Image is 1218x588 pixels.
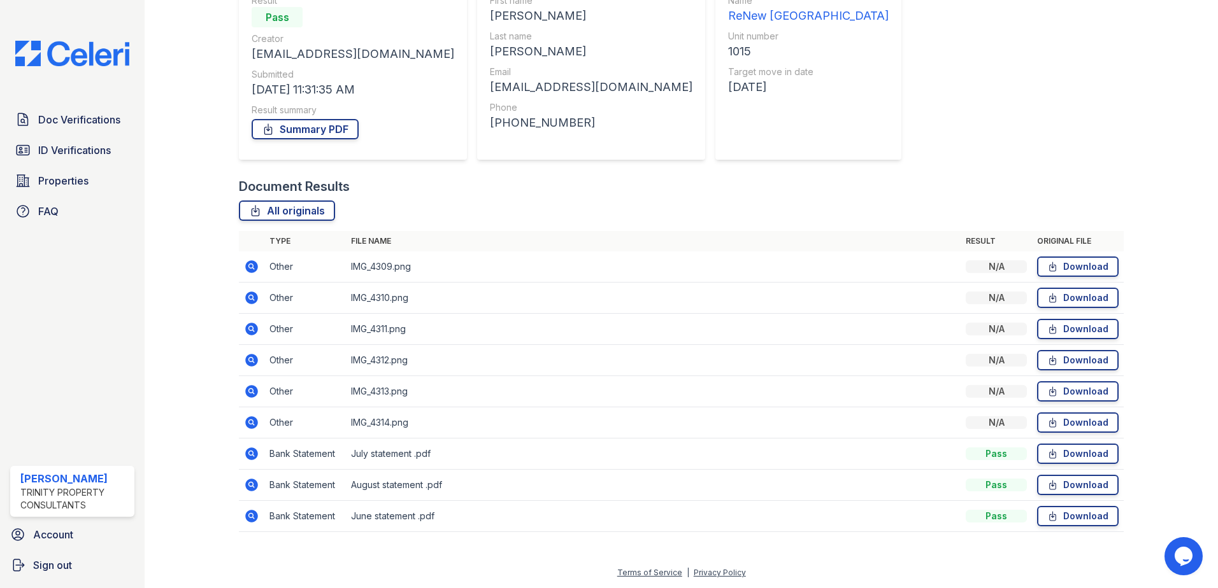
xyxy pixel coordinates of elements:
[966,479,1027,491] div: Pass
[1032,231,1124,251] th: Original file
[1164,537,1205,575] iframe: chat widget
[490,78,692,96] div: [EMAIL_ADDRESS][DOMAIN_NAME]
[252,45,454,63] div: [EMAIL_ADDRESS][DOMAIN_NAME]
[20,486,129,512] div: Trinity Property Consultants
[728,7,889,25] div: ReNew [GEOGRAPHIC_DATA]
[252,68,454,81] div: Submitted
[346,251,961,283] td: IMG_4309.png
[252,81,454,99] div: [DATE] 11:31:35 AM
[346,470,961,501] td: August statement .pdf
[346,314,961,345] td: IMG_4311.png
[264,251,346,283] td: Other
[346,407,961,438] td: IMG_4314.png
[728,30,889,43] div: Unit number
[490,30,692,43] div: Last name
[966,510,1027,522] div: Pass
[490,101,692,114] div: Phone
[346,345,961,376] td: IMG_4312.png
[1037,412,1119,433] a: Download
[252,7,303,27] div: Pass
[38,204,59,219] span: FAQ
[264,501,346,532] td: Bank Statement
[33,557,72,573] span: Sign out
[728,66,889,78] div: Target move in date
[961,231,1032,251] th: Result
[264,407,346,438] td: Other
[694,568,746,577] a: Privacy Policy
[1037,350,1119,370] a: Download
[264,438,346,470] td: Bank Statement
[38,143,111,158] span: ID Verifications
[252,119,359,139] a: Summary PDF
[1037,506,1119,526] a: Download
[1037,444,1119,464] a: Download
[264,283,346,314] td: Other
[966,354,1027,367] div: N/A
[10,137,134,163] a: ID Verifications
[5,41,140,66] img: CE_Logo_Blue-a8612792a0a2168367f1c8372b55b34899dd931a85d93a1a3d3e32e68fde9ad4.png
[264,376,346,407] td: Other
[239,200,335,221] a: All originals
[33,527,73,542] span: Account
[490,114,692,132] div: [PHONE_NUMBER]
[239,178,350,195] div: Document Results
[346,231,961,251] th: File name
[490,7,692,25] div: [PERSON_NAME]
[264,345,346,376] td: Other
[490,43,692,60] div: [PERSON_NAME]
[966,291,1027,304] div: N/A
[10,168,134,193] a: Properties
[252,104,454,116] div: Result summary
[966,385,1027,398] div: N/A
[966,447,1027,460] div: Pass
[1037,288,1119,308] a: Download
[38,112,120,127] span: Doc Verifications
[264,470,346,501] td: Bank Statement
[346,501,961,532] td: June statement .pdf
[1037,319,1119,339] a: Download
[728,43,889,60] div: 1015
[687,568,689,577] div: |
[966,260,1027,273] div: N/A
[5,552,140,578] a: Sign out
[5,522,140,547] a: Account
[20,471,129,486] div: [PERSON_NAME]
[38,173,89,188] span: Properties
[617,568,682,577] a: Terms of Service
[346,438,961,470] td: July statement .pdf
[490,66,692,78] div: Email
[252,32,454,45] div: Creator
[1037,381,1119,402] a: Download
[264,231,346,251] th: Type
[966,323,1027,335] div: N/A
[1037,475,1119,495] a: Download
[10,199,134,224] a: FAQ
[10,107,134,132] a: Doc Verifications
[1037,256,1119,277] a: Download
[264,314,346,345] td: Other
[346,283,961,314] td: IMG_4310.png
[966,416,1027,429] div: N/A
[728,78,889,96] div: [DATE]
[346,376,961,407] td: IMG_4313.png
